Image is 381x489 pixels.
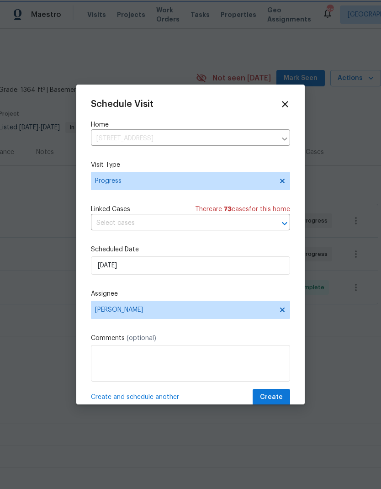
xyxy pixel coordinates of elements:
span: Schedule Visit [91,100,153,109]
span: Create [260,392,283,403]
input: M/D/YYYY [91,256,290,275]
span: 73 [224,206,232,213]
span: Progress [95,176,273,186]
input: Select cases [91,216,265,230]
label: Home [91,120,290,129]
label: Scheduled Date [91,245,290,254]
button: Open [278,217,291,230]
input: Enter in an address [91,132,276,146]
span: Close [280,99,290,109]
span: Linked Cases [91,205,130,214]
span: [PERSON_NAME] [95,306,274,314]
button: Create [253,389,290,406]
label: Assignee [91,289,290,298]
span: (optional) [127,335,156,341]
label: Comments [91,334,290,343]
span: There are case s for this home [195,205,290,214]
label: Visit Type [91,160,290,170]
span: Create and schedule another [91,393,179,402]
